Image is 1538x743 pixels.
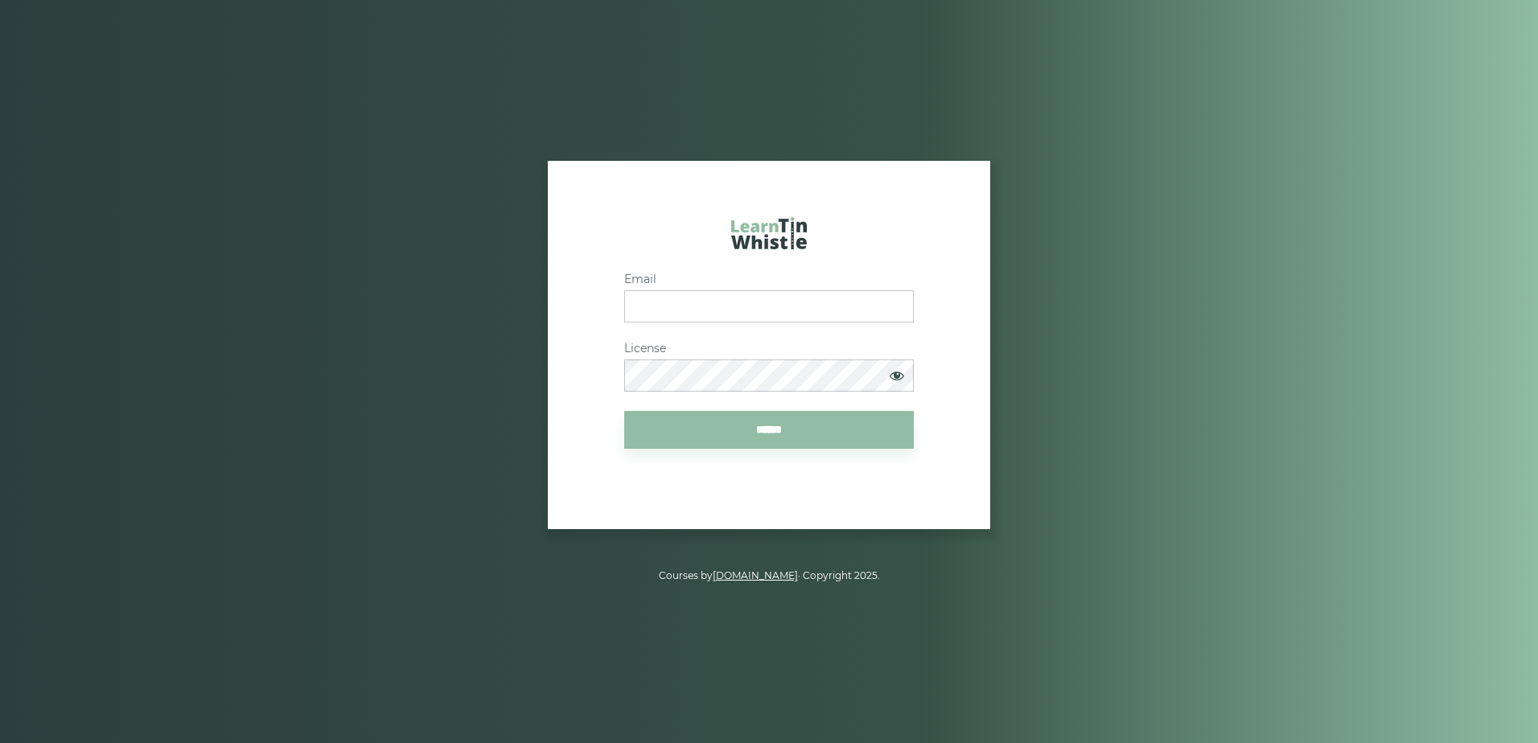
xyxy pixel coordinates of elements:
a: LearnTinWhistle.com [731,217,807,257]
p: Courses by · Copyright 2025. [315,568,1223,584]
label: Email [624,273,914,286]
a: [DOMAIN_NAME] [713,569,798,581]
img: LearnTinWhistle.com [731,217,807,249]
label: License [624,342,914,355]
